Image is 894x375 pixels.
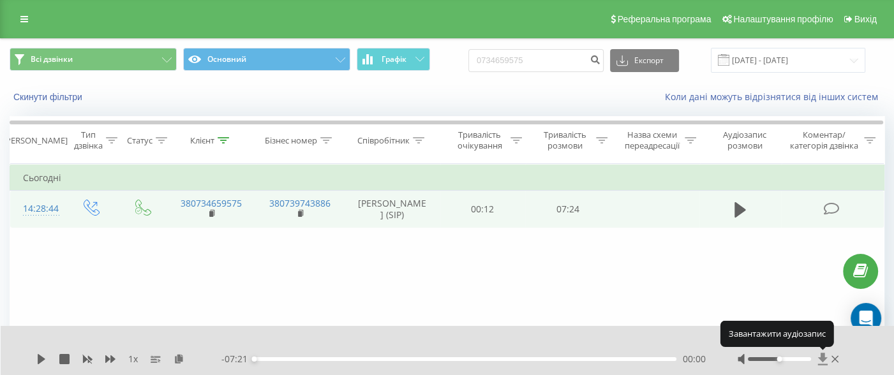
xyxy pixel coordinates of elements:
[181,197,242,209] a: 380734659575
[357,135,410,146] div: Співробітник
[733,14,833,24] span: Налаштування профілю
[622,129,682,151] div: Назва схеми переадресації
[128,353,138,365] span: 1 x
[854,14,877,24] span: Вихід
[610,49,679,72] button: Експорт
[665,91,884,103] a: Коли дані можуть відрізнятися вiд інших систем
[525,191,611,228] td: 07:24
[23,196,52,221] div: 14:28:44
[265,135,317,146] div: Бізнес номер
[31,54,73,64] span: Всі дзвінки
[221,353,254,365] span: - 07:21
[683,353,706,365] span: 00:00
[618,14,711,24] span: Реферальна програма
[74,129,103,151] div: Тип дзвінка
[3,135,68,146] div: [PERSON_NAME]
[357,48,430,71] button: Графік
[183,48,350,71] button: Основний
[786,129,861,151] div: Коментар/категорія дзвінка
[440,191,526,228] td: 00:12
[127,135,153,146] div: Статус
[851,303,881,334] div: Open Intercom Messenger
[10,48,177,71] button: Всі дзвінки
[468,49,604,72] input: Пошук за номером
[345,191,440,228] td: [PERSON_NAME] (SIP)
[251,357,257,362] div: Accessibility label
[720,321,834,346] div: Завантажити аудіозапис
[537,129,593,151] div: Тривалість розмови
[452,129,508,151] div: Тривалість очікування
[711,129,778,151] div: Аудіозапис розмови
[10,91,89,103] button: Скинути фільтри
[190,135,214,146] div: Клієнт
[382,55,406,64] span: Графік
[10,165,884,191] td: Сьогодні
[777,357,782,362] div: Accessibility label
[269,197,331,209] a: 380739743886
